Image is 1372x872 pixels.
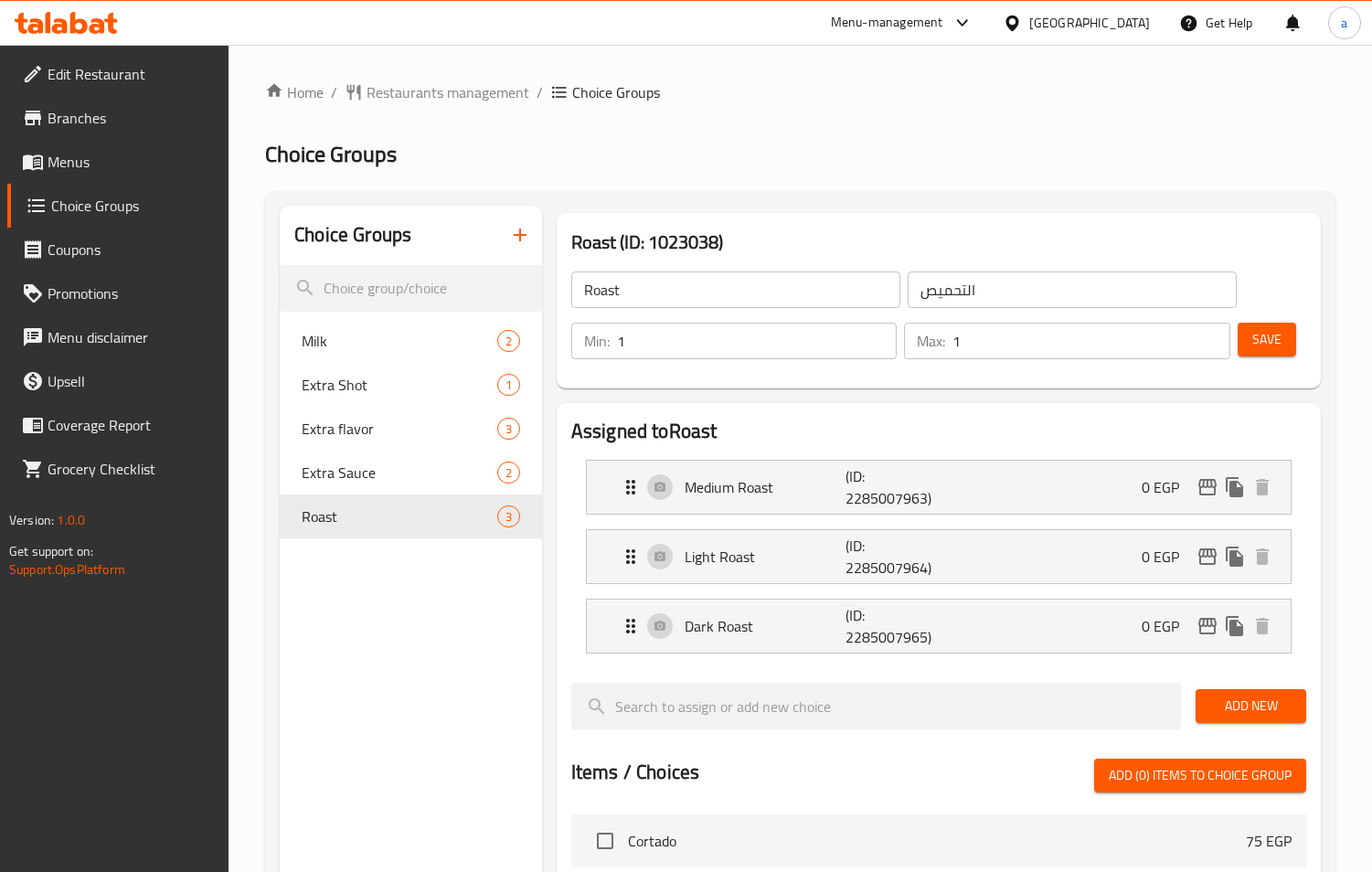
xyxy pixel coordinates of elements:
p: 0 EGP [1142,476,1194,498]
p: Medium Roast [685,476,846,498]
p: (ID: 2285007965) [846,604,953,648]
a: Upsell [7,359,229,403]
a: Restaurants management [345,81,529,103]
button: Add (0) items to choice group [1094,759,1306,792]
span: 1 [498,377,519,394]
button: delete [1249,612,1276,640]
span: 2 [498,333,519,350]
span: 1.0.0 [57,508,85,532]
p: 0 EGP [1142,615,1194,637]
div: Choices [497,330,520,352]
span: 3 [498,420,519,438]
a: Promotions [7,271,229,315]
span: Roast [302,505,497,527]
p: (ID: 2285007964) [846,535,953,579]
p: 75 EGP [1246,830,1292,852]
p: Light Roast [685,546,846,568]
button: delete [1249,543,1276,570]
div: Milk2 [280,319,542,363]
span: 2 [498,464,519,482]
p: (ID: 2285007963) [846,465,953,509]
a: Menu disclaimer [7,315,229,359]
span: Extra Sauce [302,462,497,484]
h2: Choice Groups [294,221,411,249]
div: Menu-management [831,12,943,34]
div: Expand [587,461,1291,514]
span: Restaurants management [367,81,529,103]
button: Save [1238,323,1296,356]
span: Save [1252,328,1282,351]
input: search [571,683,1181,729]
button: duplicate [1221,612,1249,640]
span: Coupons [48,239,215,261]
span: Extra Shot [302,374,497,396]
span: a [1341,13,1347,33]
li: Expand [571,452,1306,522]
div: Choices [497,462,520,484]
span: Branches [48,107,215,129]
span: Select choice [586,822,624,860]
a: Choice Groups [7,184,229,228]
button: delete [1249,473,1276,501]
p: Max: [917,330,945,352]
li: / [537,81,543,103]
h2: Items / Choices [571,759,699,786]
span: Upsell [48,370,215,392]
div: [GEOGRAPHIC_DATA] [1029,13,1150,33]
span: Add (0) items to choice group [1109,764,1292,787]
a: Home [265,81,324,103]
div: Choices [497,374,520,396]
a: Menus [7,140,229,184]
span: Extra flavor [302,418,497,440]
h3: Roast (ID: 1023038) [571,228,1306,257]
span: Grocery Checklist [48,458,215,480]
div: Expand [587,530,1291,583]
button: edit [1194,473,1221,501]
li: / [331,81,337,103]
div: Choices [497,418,520,440]
span: Choice Groups [265,133,397,175]
span: Menus [48,151,215,173]
span: Promotions [48,282,215,304]
span: 3 [498,508,519,526]
p: Min: [584,330,610,352]
input: search [280,265,542,312]
li: Expand [571,591,1306,661]
span: Milk [302,330,497,352]
a: Coverage Report [7,403,229,447]
a: Branches [7,96,229,140]
div: Extra Shot1 [280,363,542,407]
li: Expand [571,522,1306,591]
div: Extra flavor3 [280,407,542,451]
span: Choice Groups [572,81,660,103]
div: Expand [587,600,1291,653]
button: edit [1194,543,1221,570]
p: Dark Roast [685,615,846,637]
button: Add New [1196,689,1306,723]
button: duplicate [1221,543,1249,570]
span: Choice Groups [51,195,215,217]
a: Support.OpsPlatform [9,558,125,581]
a: Coupons [7,228,229,271]
span: Get support on: [9,539,93,563]
div: Extra Sauce2 [280,451,542,494]
button: duplicate [1221,473,1249,501]
h2: Assigned to Roast [571,418,1306,445]
span: Cortado [628,830,1246,852]
button: edit [1194,612,1221,640]
span: Add New [1210,695,1292,718]
span: Coverage Report [48,414,215,436]
a: Grocery Checklist [7,447,229,491]
a: Edit Restaurant [7,52,229,96]
span: Menu disclaimer [48,326,215,348]
div: Roast3 [280,494,542,538]
span: Version: [9,508,54,532]
nav: breadcrumb [265,81,1335,103]
p: 0 EGP [1142,546,1194,568]
span: Edit Restaurant [48,63,215,85]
